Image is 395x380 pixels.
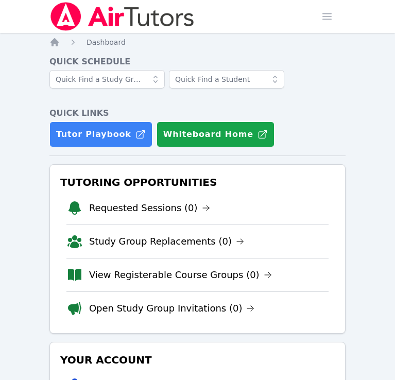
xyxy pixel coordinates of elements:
[49,70,165,89] input: Quick Find a Study Group
[89,301,255,316] a: Open Study Group Invitations (0)
[49,56,346,68] h4: Quick Schedule
[49,107,346,119] h4: Quick Links
[169,70,284,89] input: Quick Find a Student
[49,122,152,147] a: Tutor Playbook
[157,122,274,147] button: Whiteboard Home
[87,38,126,46] span: Dashboard
[89,268,272,282] a: View Registerable Course Groups (0)
[58,173,337,192] h3: Tutoring Opportunities
[58,351,337,369] h3: Your Account
[49,2,195,31] img: Air Tutors
[89,234,244,249] a: Study Group Replacements (0)
[49,37,346,47] nav: Breadcrumb
[87,37,126,47] a: Dashboard
[89,201,210,215] a: Requested Sessions (0)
